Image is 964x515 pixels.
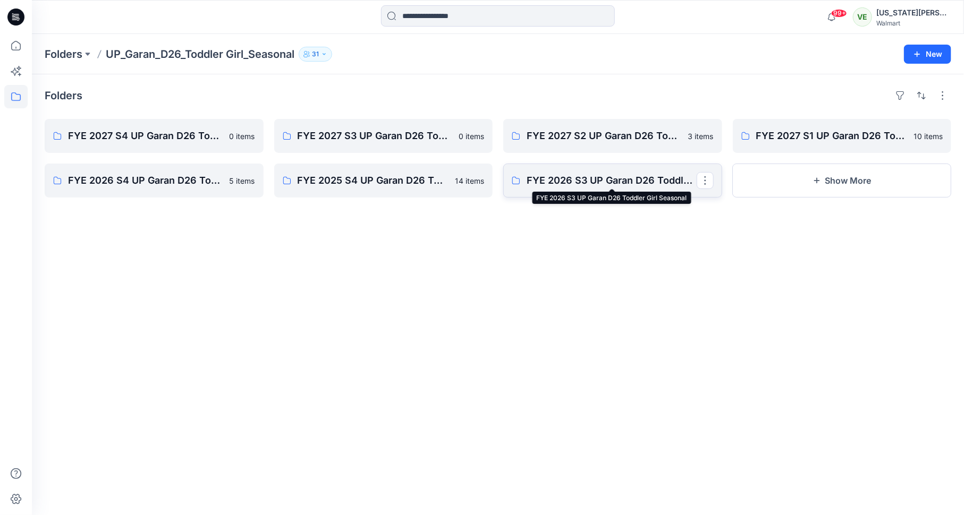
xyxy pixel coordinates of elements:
button: New [904,45,951,64]
p: 0 items [230,131,255,142]
p: 5 items [230,175,255,186]
a: FYE 2027 S3 UP Garan D26 Toddler Girl_Seasonal0 items [274,119,493,153]
button: Show More [733,164,952,198]
h4: Folders [45,89,82,102]
a: FYE 2027 S2 UP Garan D26 Toddler Girl_Seasonal3 items [503,119,722,153]
p: FYE 2025 S4 UP Garan D26 Toddler Girl_Seasonal [298,173,449,188]
p: FYE 2026 S4 UP Garan D26 Toddler Girl Seasonal [68,173,223,188]
div: VE [853,7,872,27]
div: Walmart [876,19,951,27]
p: 14 items [455,175,484,186]
button: 31 [299,47,332,62]
a: Folders [45,47,82,62]
p: 3 items [688,131,714,142]
a: FYE 2026 S4 UP Garan D26 Toddler Girl Seasonal5 items [45,164,264,198]
p: FYE 2027 S4 UP Garan D26 Toddler Girl_Seasonal [68,128,223,143]
span: 99+ [831,9,847,18]
a: FYE 2026 S3 UP Garan D26 Toddler Girl Seasonal [503,164,722,198]
p: 10 items [914,131,943,142]
p: 31 [312,48,319,60]
p: UP_Garan_D26_Toddler Girl_Seasonal [106,47,294,62]
p: FYE 2026 S3 UP Garan D26 Toddler Girl Seasonal [527,173,697,188]
a: FYE 2027 S1 UP Garan D26 Toddler Girl_Seasonal10 items [733,119,952,153]
a: FYE 2025 S4 UP Garan D26 Toddler Girl_Seasonal14 items [274,164,493,198]
p: FYE 2027 S2 UP Garan D26 Toddler Girl_Seasonal [527,128,682,143]
a: FYE 2027 S4 UP Garan D26 Toddler Girl_Seasonal0 items [45,119,264,153]
p: FYE 2027 S3 UP Garan D26 Toddler Girl_Seasonal [298,128,453,143]
p: 0 items [459,131,484,142]
p: FYE 2027 S1 UP Garan D26 Toddler Girl_Seasonal [756,128,908,143]
div: [US_STATE][PERSON_NAME] [876,6,951,19]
